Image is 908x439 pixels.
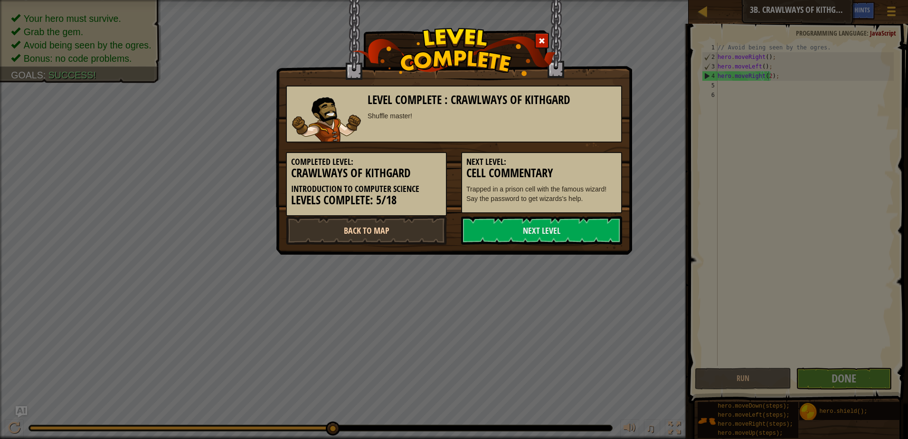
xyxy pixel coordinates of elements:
[352,28,556,76] img: level_complete.png
[466,157,617,167] h5: Next Level:
[466,167,617,180] h3: Cell Commentary
[461,216,622,245] a: Next Level
[291,184,442,194] h5: Introduction to Computer Science
[368,111,617,121] div: Shuffle master!
[291,194,442,207] h3: Levels Complete: 5/18
[466,184,617,203] p: Trapped in a prison cell with the famous wizard! Say the password to get wizards's help.
[291,157,442,167] h5: Completed Level:
[286,216,447,245] a: Back to Map
[368,94,617,106] h3: Level Complete : Crawlways of Kithgard
[291,167,442,180] h3: Crawlways of Kithgard
[292,97,361,142] img: duelist.png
